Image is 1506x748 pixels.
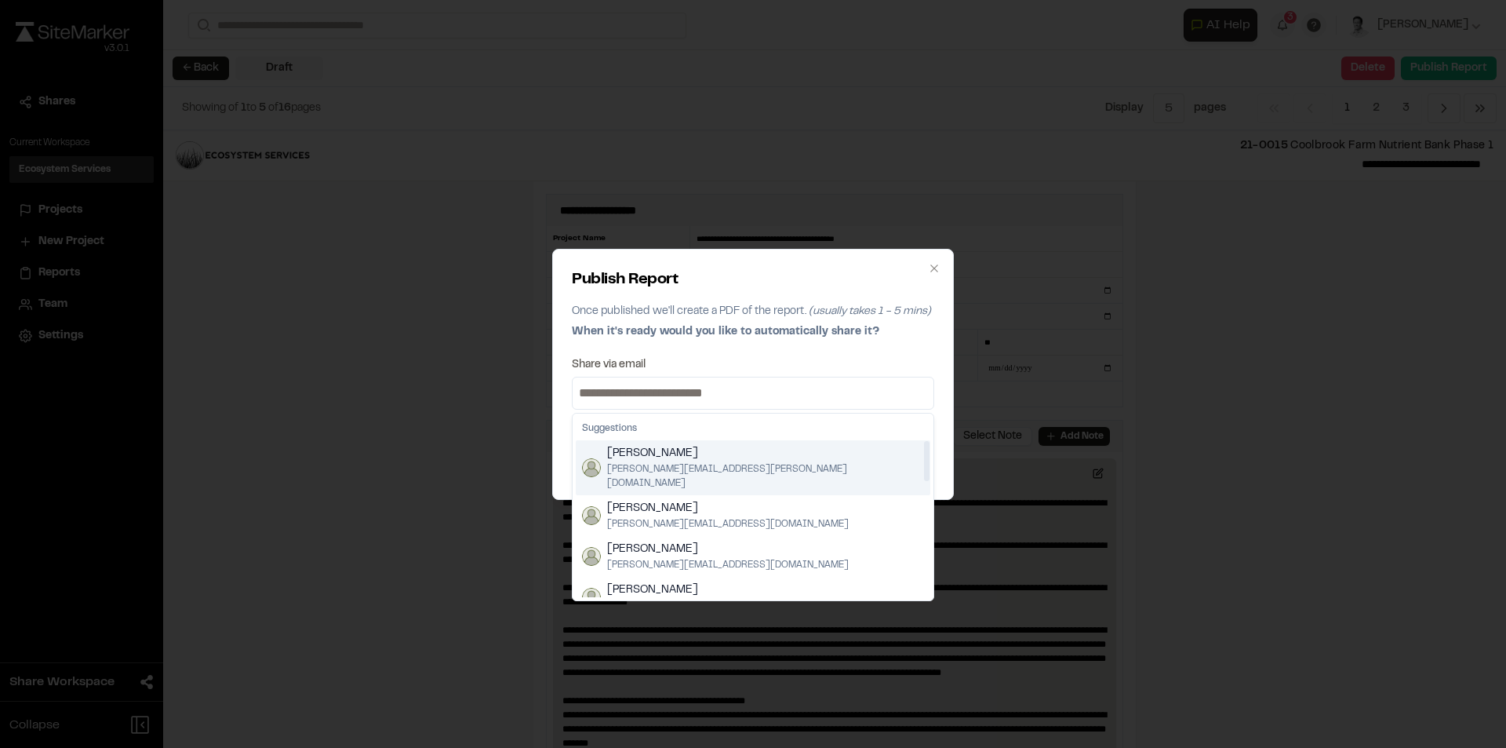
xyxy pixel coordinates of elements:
div: Suggestions [576,417,930,440]
p: Once published we'll create a PDF of the report. [572,303,934,320]
label: Share via email [572,359,646,370]
img: Kory Strader [582,506,601,525]
h2: Publish Report [572,268,934,292]
span: [PERSON_NAME] [607,541,849,558]
span: [PERSON_NAME] [607,445,924,462]
img: Jovanny Vargas [582,458,601,477]
span: (usually takes 1 - 5 mins) [809,307,931,316]
div: Suggestions [573,414,933,600]
span: [PERSON_NAME][EMAIL_ADDRESS][DOMAIN_NAME] [607,517,849,531]
img: Chris Sizemore [582,547,601,566]
span: [PERSON_NAME][EMAIL_ADDRESS][PERSON_NAME][DOMAIN_NAME] [607,462,924,491]
img: Jon Roller [582,588,601,607]
span: [PERSON_NAME] [607,582,849,599]
span: When it's ready would you like to automatically share it? [572,327,879,337]
span: [PERSON_NAME] [607,500,849,517]
span: [PERSON_NAME][EMAIL_ADDRESS][DOMAIN_NAME] [607,558,849,572]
